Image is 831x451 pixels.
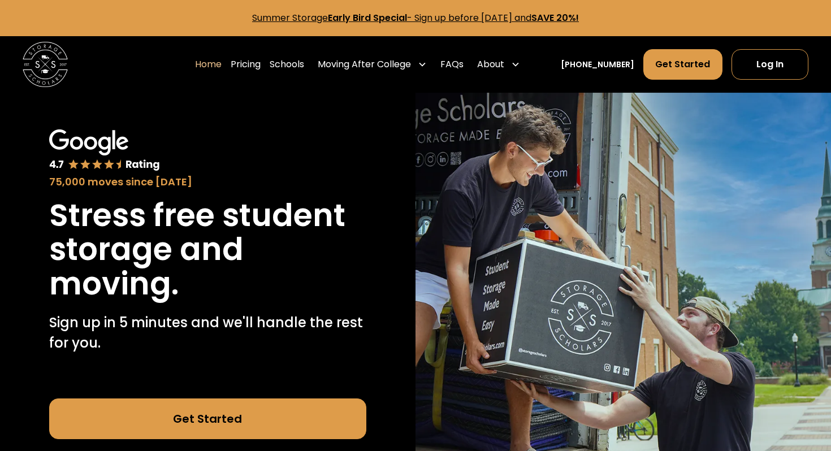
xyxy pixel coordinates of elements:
[531,11,579,24] strong: SAVE 20%!
[23,42,68,87] img: Storage Scholars main logo
[270,49,304,80] a: Schools
[49,398,366,439] a: Get Started
[49,129,161,172] img: Google 4.7 star rating
[49,313,366,353] p: Sign up in 5 minutes and we'll handle the rest for you.
[440,49,464,80] a: FAQs
[231,49,261,80] a: Pricing
[477,58,504,71] div: About
[732,49,808,80] a: Log In
[328,11,407,24] strong: Early Bird Special
[195,49,222,80] a: Home
[252,11,579,24] a: Summer StorageEarly Bird Special- Sign up before [DATE] andSAVE 20%!
[561,59,634,71] a: [PHONE_NUMBER]
[49,174,366,189] div: 75,000 moves since [DATE]
[643,49,722,80] a: Get Started
[313,49,431,80] div: Moving After College
[49,198,366,301] h1: Stress free student storage and moving.
[318,58,411,71] div: Moving After College
[473,49,525,80] div: About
